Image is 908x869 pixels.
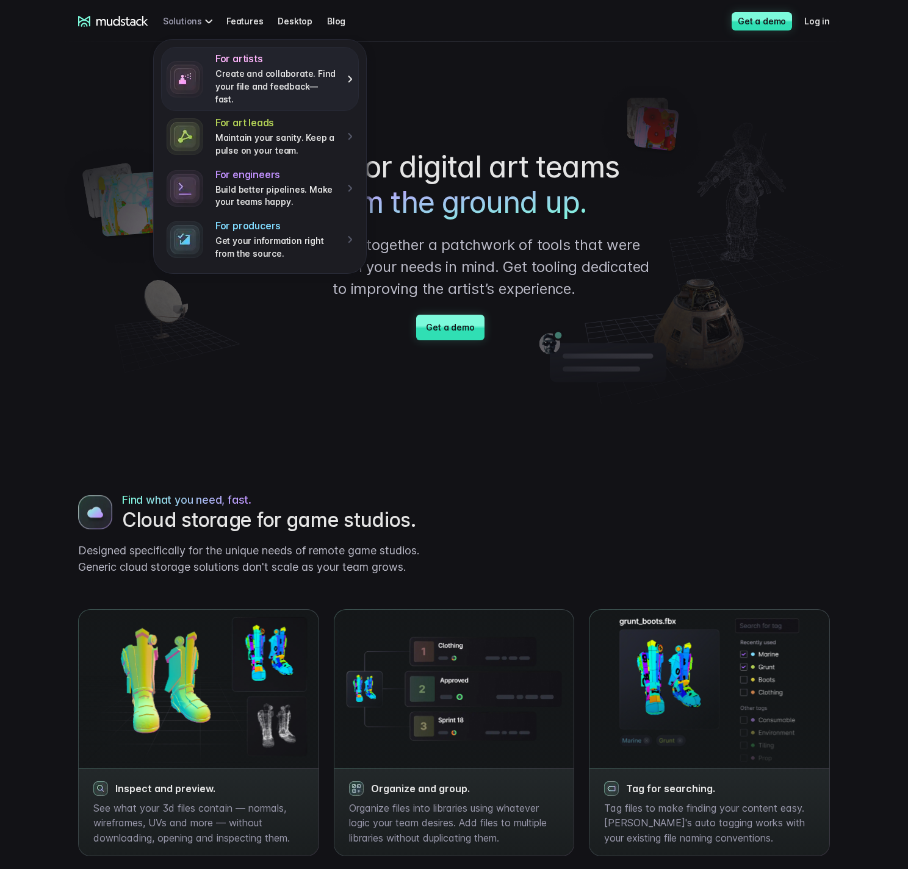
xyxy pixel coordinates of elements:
span: Last name [204,1,250,11]
div: Solutions [163,10,217,32]
img: magnifying glass icon [604,781,619,796]
img: Boots model in normals, UVs and wireframe [78,495,112,529]
a: Desktop [278,10,327,32]
span: Job title [204,51,237,61]
p: Create and collaborate. Find your file and feedback— fast. [215,68,339,105]
a: mudstack logo [78,16,148,27]
img: Boots model in normals, UVs and wireframe [589,610,829,768]
img: connected dots icon [167,118,203,155]
h4: For producers [215,220,339,232]
a: For art leadsMaintain your sanity. Keep a pulse on your team. [161,111,359,162]
h3: Organize and group. [371,782,560,795]
img: stylized terminal icon [167,170,203,207]
a: For artistsCreate and collaborate. Find your file and feedback— fast. [161,47,359,111]
img: Boots model in normals, UVs and wireframe [334,610,574,768]
a: Features [226,10,278,32]
h4: For artists [215,52,339,65]
span: Find what you need, fast. [122,492,251,508]
p: Organize files into libraries using whatever logic your team desires. Add files to multiple libra... [349,801,560,846]
h2: Cloud storage for game studios. [122,508,444,532]
a: Log in [804,10,845,32]
a: For engineersBuild better pipelines. Make your teams happy. [161,163,359,214]
p: Stop cobbling together a patchwork of tools that were never built with your needs in mind. Get to... [256,234,652,300]
a: For producersGet your information right from the source. [161,214,359,265]
span: Art team size [204,101,261,111]
p: See what your 3d files contain — normals, wireframes, UVs and more — without downloading, opening... [93,801,304,846]
input: Work with outsourced artists? [3,221,11,229]
p: Get your information right from the source. [215,235,339,260]
p: Designed specifically for the unique needs of remote game studios. Generic cloud storage solution... [78,542,444,575]
img: magnifying glass icon [93,781,108,796]
p: Maintain your sanity. Keep a pulse on your team. [215,132,339,157]
a: Blog [327,10,360,32]
span: Work with outsourced artists? [14,221,142,231]
h4: For engineers [215,168,339,181]
a: Get a demo [416,315,484,340]
p: Build better pipelines. Make your teams happy. [215,184,339,209]
img: magnifying glass icon [349,781,364,796]
img: Boots model in normals, UVs and wireframe [79,610,319,768]
a: Get a demo [732,12,792,30]
span: from the ground up. [322,185,586,220]
img: spray paint icon [167,61,203,98]
img: stylized terminal icon [167,221,203,258]
h3: Inspect and preview. [115,782,304,795]
h4: For art leads [215,116,339,129]
h3: Tag for searching. [626,782,815,795]
p: Tag files to make finding your content easy. [PERSON_NAME]'s auto tagging works with your existin... [604,801,815,846]
h1: Built for digital art teams [256,149,652,220]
